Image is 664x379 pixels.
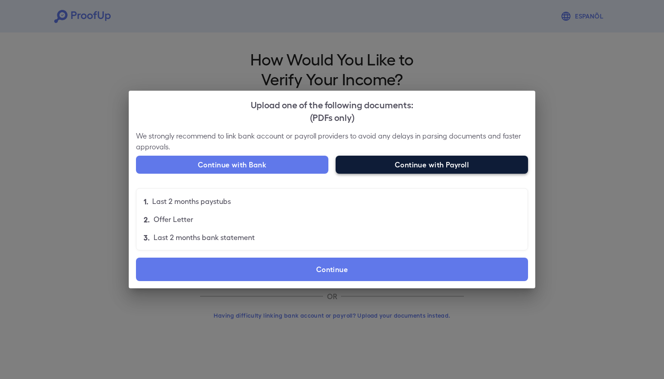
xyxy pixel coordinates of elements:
[136,130,528,152] p: We strongly recommend to link bank account or payroll providers to avoid any delays in parsing do...
[136,156,328,174] button: Continue with Bank
[144,214,150,225] p: 2.
[154,232,255,243] p: Last 2 months bank statement
[136,258,528,281] label: Continue
[152,196,231,207] p: Last 2 months paystubs
[129,91,535,130] h2: Upload one of the following documents:
[136,111,528,123] div: (PDFs only)
[144,232,150,243] p: 3.
[336,156,528,174] button: Continue with Payroll
[154,214,193,225] p: Offer Letter
[144,196,149,207] p: 1.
